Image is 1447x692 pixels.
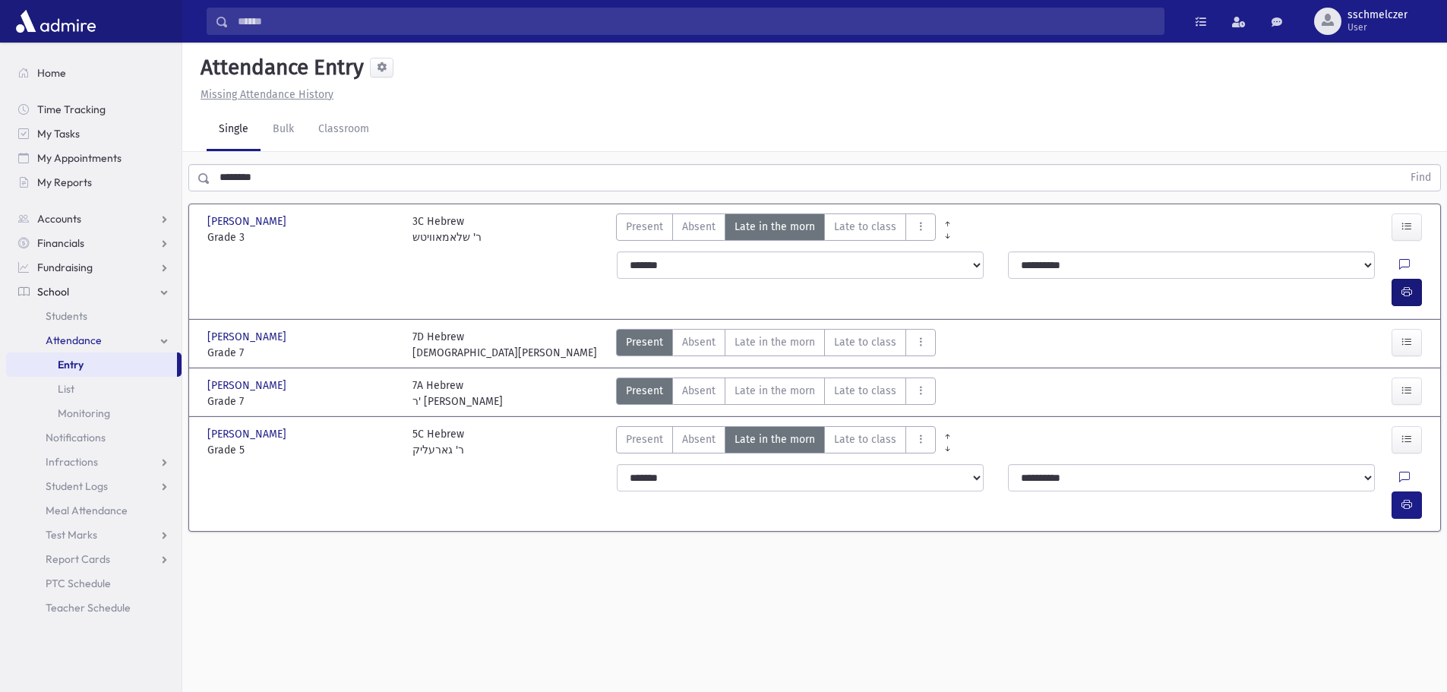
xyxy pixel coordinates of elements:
span: Grade 3 [207,229,397,245]
span: Report Cards [46,552,110,566]
span: Late to class [834,431,896,447]
a: Meal Attendance [6,498,182,523]
span: User [1347,21,1408,33]
a: Home [6,61,182,85]
span: Late to class [834,383,896,399]
span: Late to class [834,219,896,235]
div: 5C Hebrew ר' גארעליק [412,426,464,458]
a: Entry [6,352,177,377]
span: Time Tracking [37,103,106,116]
img: AdmirePro [12,6,100,36]
span: Meal Attendance [46,504,128,517]
span: Absent [682,219,716,235]
span: Present [626,383,663,399]
span: Late in the morn [735,219,815,235]
span: Late in the morn [735,383,815,399]
button: Find [1401,165,1440,191]
div: 3C Hebrew ר' שלאמאוויטש [412,213,482,245]
a: Single [207,109,261,151]
span: My Tasks [37,127,80,141]
span: sschmelczer [1347,9,1408,21]
span: Home [37,66,66,80]
a: My Reports [6,170,182,194]
span: Students [46,309,87,323]
span: Financials [37,236,84,250]
span: Attendance [46,333,102,347]
span: Grade 7 [207,393,397,409]
span: Grade 7 [207,345,397,361]
a: Missing Attendance History [194,88,333,101]
a: Students [6,304,182,328]
span: My Reports [37,175,92,189]
a: Monitoring [6,401,182,425]
span: Notifications [46,431,106,444]
div: 7A Hebrew ר' [PERSON_NAME] [412,378,503,409]
span: Present [626,219,663,235]
span: Accounts [37,212,81,226]
a: My Tasks [6,122,182,146]
span: Absent [682,383,716,399]
div: AttTypes [616,426,936,458]
span: My Appointments [37,151,122,165]
div: 7D Hebrew [DEMOGRAPHIC_DATA][PERSON_NAME] [412,329,597,361]
span: Entry [58,358,84,371]
div: AttTypes [616,378,936,409]
a: School [6,280,182,304]
a: Student Logs [6,474,182,498]
span: Present [626,334,663,350]
input: Search [229,8,1164,35]
a: List [6,377,182,401]
span: [PERSON_NAME] [207,213,289,229]
span: Fundraising [37,261,93,274]
a: Financials [6,231,182,255]
span: Infractions [46,455,98,469]
span: Teacher Schedule [46,601,131,615]
span: List [58,382,74,396]
span: [PERSON_NAME] [207,426,289,442]
span: Present [626,431,663,447]
span: Absent [682,334,716,350]
span: School [37,285,69,299]
a: Fundraising [6,255,182,280]
div: AttTypes [616,213,936,245]
span: Late in the morn [735,431,815,447]
u: Missing Attendance History [201,88,333,101]
span: Grade 5 [207,442,397,458]
a: Notifications [6,425,182,450]
span: [PERSON_NAME] [207,329,289,345]
span: [PERSON_NAME] [207,378,289,393]
a: Attendance [6,328,182,352]
a: Classroom [306,109,381,151]
a: Bulk [261,109,306,151]
a: Time Tracking [6,97,182,122]
div: AttTypes [616,329,936,361]
a: Report Cards [6,547,182,571]
a: Teacher Schedule [6,596,182,620]
span: Test Marks [46,528,97,542]
a: Infractions [6,450,182,474]
span: Late in the morn [735,334,815,350]
a: Test Marks [6,523,182,547]
span: Late to class [834,334,896,350]
h5: Attendance Entry [194,55,364,81]
a: My Appointments [6,146,182,170]
span: Student Logs [46,479,108,493]
span: Absent [682,431,716,447]
a: PTC Schedule [6,571,182,596]
a: Accounts [6,207,182,231]
span: PTC Schedule [46,577,111,590]
span: Monitoring [58,406,110,420]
